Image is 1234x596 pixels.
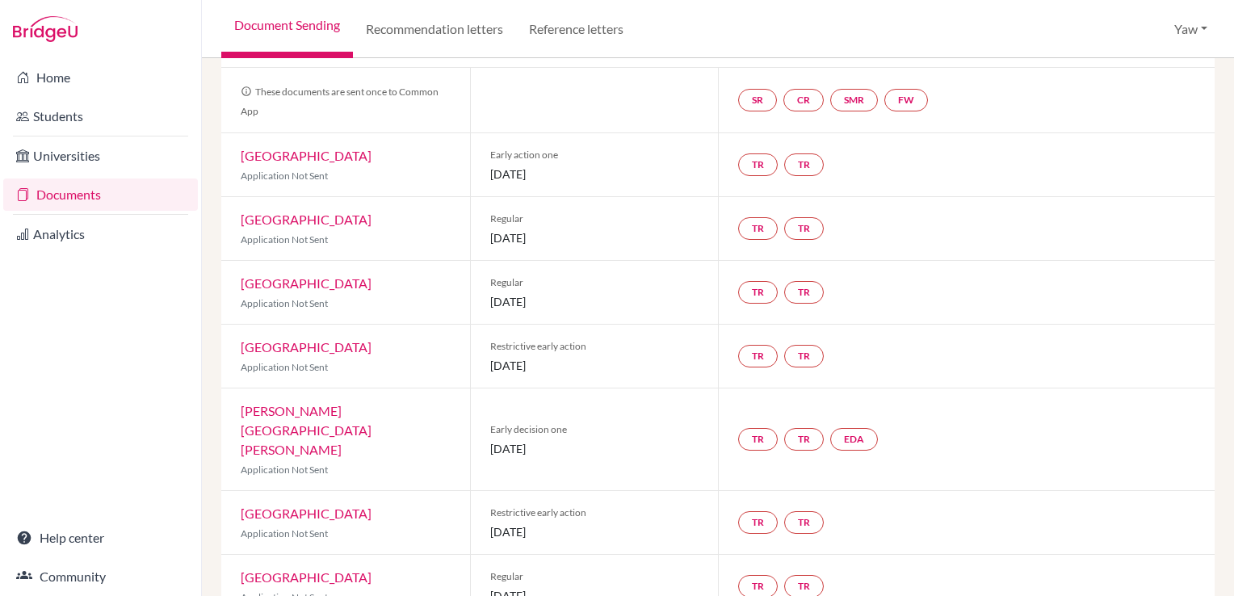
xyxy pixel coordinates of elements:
[241,297,328,309] span: Application Not Sent
[784,345,824,367] a: TR
[3,178,198,211] a: Documents
[490,275,699,290] span: Regular
[241,86,439,117] span: These documents are sent once to Common App
[738,281,778,304] a: TR
[738,428,778,451] a: TR
[241,361,328,373] span: Application Not Sent
[490,569,699,584] span: Regular
[490,523,699,540] span: [DATE]
[3,522,198,554] a: Help center
[3,560,198,593] a: Community
[490,212,699,226] span: Regular
[738,89,777,111] a: SR
[241,527,328,539] span: Application Not Sent
[490,339,699,354] span: Restrictive early action
[1167,14,1215,44] button: Yaw
[241,403,371,457] a: [PERSON_NAME][GEOGRAPHIC_DATA][PERSON_NAME]
[884,89,928,111] a: FW
[241,148,371,163] a: [GEOGRAPHIC_DATA]
[784,153,824,176] a: TR
[241,339,371,355] a: [GEOGRAPHIC_DATA]
[241,233,328,246] span: Application Not Sent
[490,357,699,374] span: [DATE]
[830,89,878,111] a: SMR
[784,281,824,304] a: TR
[3,61,198,94] a: Home
[738,153,778,176] a: TR
[784,428,824,451] a: TR
[490,166,699,183] span: [DATE]
[830,428,878,451] a: EDA
[241,464,328,476] span: Application Not Sent
[490,506,699,520] span: Restrictive early action
[738,217,778,240] a: TR
[490,229,699,246] span: [DATE]
[738,345,778,367] a: TR
[241,569,371,585] a: [GEOGRAPHIC_DATA]
[3,218,198,250] a: Analytics
[490,148,699,162] span: Early action one
[241,170,328,182] span: Application Not Sent
[783,89,824,111] a: CR
[490,422,699,437] span: Early decision one
[3,100,198,132] a: Students
[738,511,778,534] a: TR
[490,293,699,310] span: [DATE]
[241,275,371,291] a: [GEOGRAPHIC_DATA]
[241,506,371,521] a: [GEOGRAPHIC_DATA]
[490,440,699,457] span: [DATE]
[784,511,824,534] a: TR
[784,217,824,240] a: TR
[13,16,78,42] img: Bridge-U
[3,140,198,172] a: Universities
[241,212,371,227] a: [GEOGRAPHIC_DATA]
